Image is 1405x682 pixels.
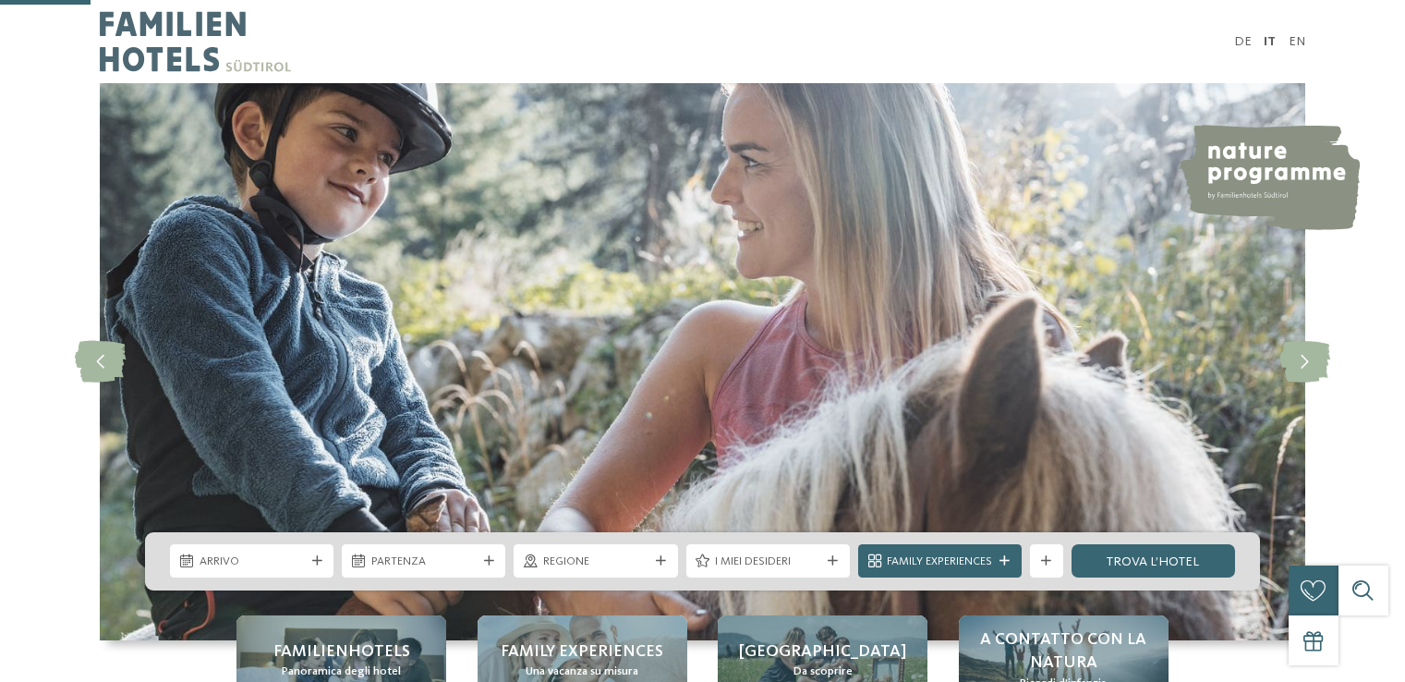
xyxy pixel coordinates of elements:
[371,554,477,570] span: Partenza
[543,554,648,570] span: Regione
[501,640,663,664] span: Family experiences
[1289,35,1305,48] a: EN
[739,640,906,664] span: [GEOGRAPHIC_DATA]
[526,664,638,680] span: Una vacanza su misura
[1264,35,1276,48] a: IT
[975,628,1152,675] span: A contatto con la natura
[887,554,992,570] span: Family Experiences
[1234,35,1252,48] a: DE
[273,640,410,664] span: Familienhotels
[200,554,305,570] span: Arrivo
[282,664,401,680] span: Panoramica degli hotel
[793,664,853,680] span: Da scoprire
[100,83,1305,640] img: Family hotel Alto Adige: the happy family places!
[1072,544,1235,578] a: trova l’hotel
[715,554,820,570] span: I miei desideri
[1177,125,1360,230] img: nature programme by Familienhotels Südtirol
